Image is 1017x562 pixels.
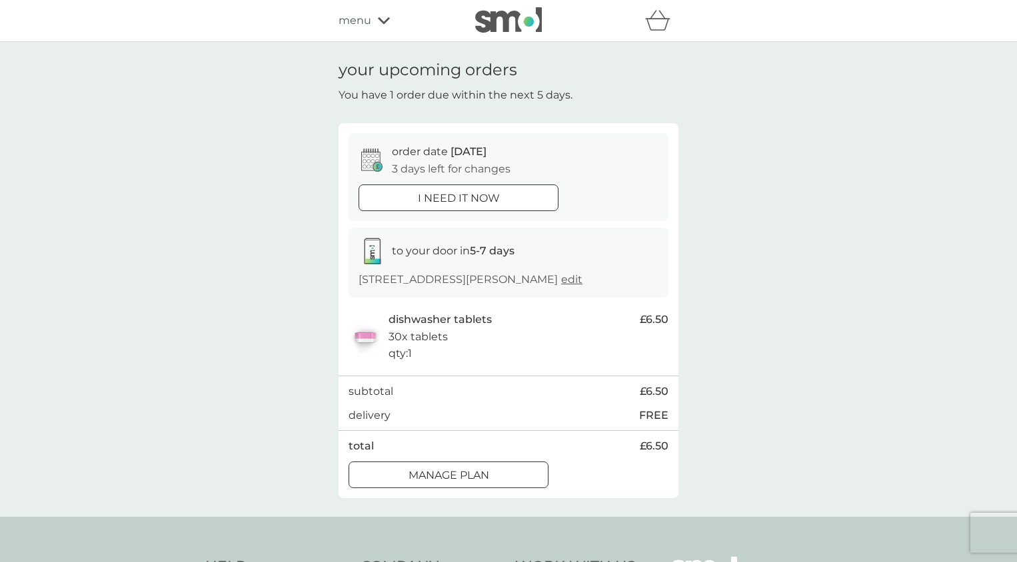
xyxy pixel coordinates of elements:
[418,190,500,207] p: i need it now
[349,383,393,400] p: subtotal
[389,328,448,346] p: 30x tablets
[470,244,514,257] strong: 5-7 days
[639,407,668,424] p: FREE
[349,437,374,455] p: total
[475,7,542,33] img: smol
[359,271,582,288] p: [STREET_ADDRESS][PERSON_NAME]
[349,461,548,488] button: Manage plan
[561,273,582,286] a: edit
[339,87,572,104] p: You have 1 order due within the next 5 days.
[392,143,487,160] p: order date
[640,437,668,455] span: £6.50
[359,184,558,211] button: i need it now
[339,61,517,80] h1: your upcoming orders
[645,7,678,34] div: basket
[392,160,510,178] p: 3 days left for changes
[409,467,489,484] p: Manage plan
[640,383,668,400] span: £6.50
[389,345,412,362] p: qty : 1
[392,244,514,257] span: to your door in
[451,145,487,158] span: [DATE]
[349,407,391,424] p: delivery
[339,12,371,29] span: menu
[389,311,492,328] p: dishwasher tablets
[640,311,668,328] span: £6.50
